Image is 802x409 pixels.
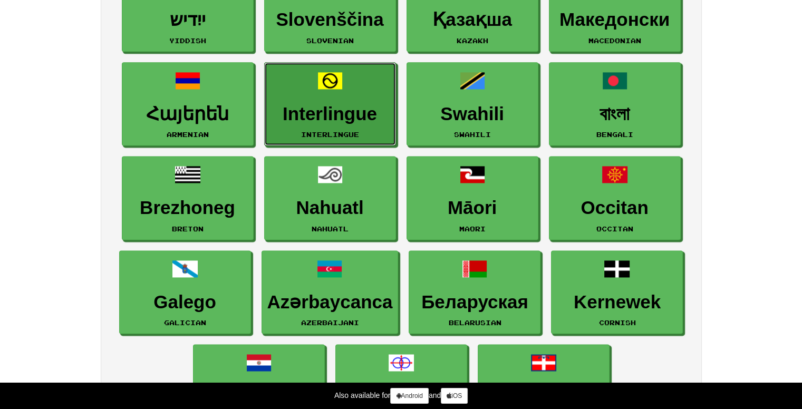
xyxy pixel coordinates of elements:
h3: বাংলা [555,104,675,124]
a: Android [390,388,428,404]
h3: Azərbaycanca [267,292,393,313]
a: SwahiliSwahili [407,62,538,146]
small: Belarusian [448,319,501,326]
h3: Māori [412,198,533,218]
small: Yiddish [169,37,206,44]
small: Galician [164,319,206,326]
small: Slovenian [306,37,354,44]
a: БеларускаяBelarusian [409,250,540,334]
small: Kazakh [457,37,488,44]
h3: Occitan [555,198,675,218]
small: Armenian [167,131,209,138]
a: InterlingueInterlingue [264,62,396,146]
a: MāoriMaori [407,156,538,240]
small: Bengali [596,131,633,138]
small: Breton [172,225,204,232]
h3: Interlingue [270,104,390,124]
h3: Беларуская [414,292,535,313]
h3: Қазақша [412,9,533,30]
h3: Slovenščina [270,9,390,30]
small: Nahuatl [312,225,349,232]
h3: Swahili [412,104,533,124]
a: BrezhonegBreton [122,156,254,240]
h3: Kernewek [557,292,677,313]
small: Swahili [454,131,491,138]
a: OccitanOccitan [549,156,681,240]
h3: Հայերեն [128,104,248,124]
small: Macedonian [588,37,641,44]
h3: ייִדיש [128,9,248,30]
a: AzərbaycancaAzerbaijani [262,250,399,334]
a: বাংলাBengali [549,62,681,146]
h3: Galego [125,292,245,313]
a: NahuatlNahuatl [264,156,396,240]
a: KernewekCornish [551,250,683,334]
a: GalegoGalician [119,250,251,334]
h3: Nahuatl [270,198,390,218]
h3: Brezhoneg [128,198,248,218]
small: Azerbaijani [301,319,359,326]
a: iOS [441,388,468,404]
small: Cornish [598,319,635,326]
h3: Македонски [555,9,675,30]
small: Interlingue [301,131,359,138]
a: ՀայերենArmenian [122,62,254,146]
small: Maori [459,225,486,232]
small: Occitan [596,225,633,232]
